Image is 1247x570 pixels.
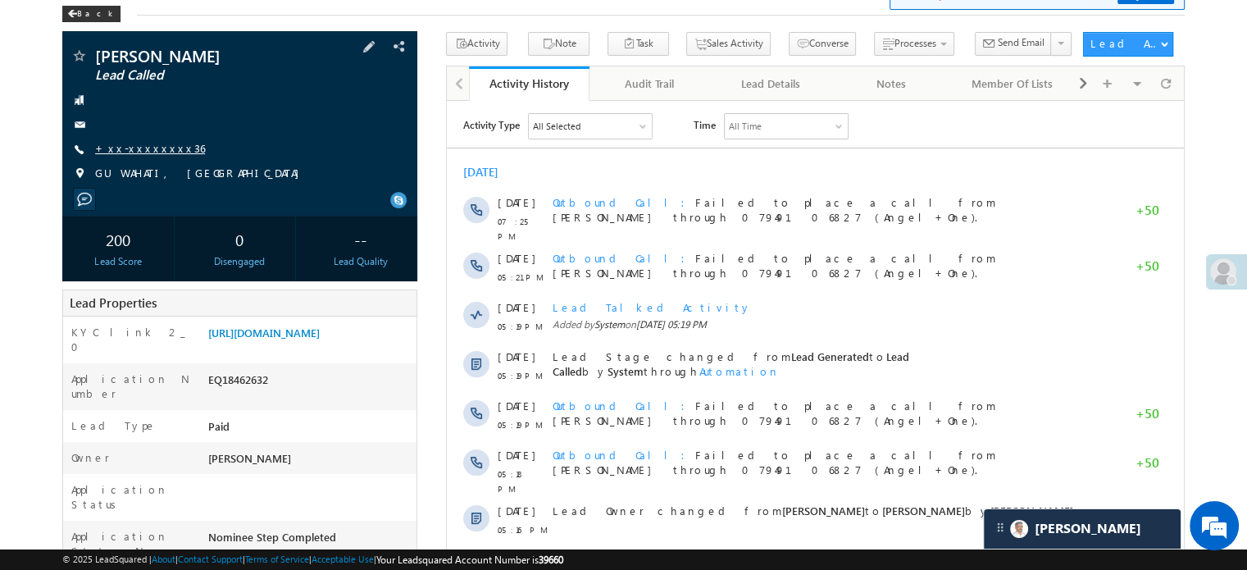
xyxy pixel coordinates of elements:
[106,508,296,522] span: Owner Assignment Date
[544,403,626,417] span: [PERSON_NAME]
[539,554,563,566] span: 39660
[148,217,178,230] span: System
[1010,520,1028,538] img: Carter
[21,152,299,432] textarea: Type your message and hit 'Enter'
[106,94,549,123] span: Failed to place a call from [PERSON_NAME] through 07949106827 (Angel+One).
[51,366,100,395] span: 05:18 PM
[161,263,197,277] span: System
[1035,521,1141,536] span: Carter
[51,150,88,165] span: [DATE]
[62,5,129,19] a: Back
[528,32,589,56] button: Note
[70,294,157,311] span: Lead Properties
[469,66,589,101] a: Activity History
[51,347,88,362] span: [DATE]
[204,529,416,552] div: Nominee Step Completed
[689,102,712,121] span: +50
[975,32,1052,56] button: Send Email
[983,508,1181,549] div: carter-dragCarter[PERSON_NAME]
[51,298,88,312] span: [DATE]
[106,94,248,108] span: Outbound Call
[106,217,646,231] span: Added by on
[66,254,170,269] div: Lead Score
[62,6,121,22] div: Back
[608,32,669,56] button: Task
[51,452,88,467] span: [DATE]
[724,74,817,93] div: Lead Details
[269,8,308,48] div: Minimize live chat window
[106,298,549,326] span: Failed to place a call from [PERSON_NAME] through 07949106827 (Angel+One).
[844,74,937,93] div: Notes
[71,450,110,465] label: Owner
[106,150,549,179] span: Failed to place a call from [PERSON_NAME] through 07949106827 (Angel+One).
[106,199,305,213] span: Lead Talked Activity
[148,470,178,482] span: System
[106,452,296,466] span: Leads pushed - RYNG
[689,157,712,177] span: +50
[188,254,291,269] div: Disengaged
[894,37,936,49] span: Processes
[204,418,416,441] div: Paid
[71,325,191,354] label: KYC link 2_0
[106,403,629,417] span: Lead Owner changed from to by .
[335,403,418,417] span: [PERSON_NAME]
[966,74,1058,93] div: Member Of Lists
[874,32,954,56] button: Processes
[82,13,205,38] div: All Selected
[106,298,248,312] span: Outbound Call
[71,529,191,559] label: Application Status New
[253,263,333,277] span: Automation
[189,217,260,230] span: [DATE] 05:19 PM
[66,224,170,254] div: 200
[51,199,88,214] span: [DATE]
[189,470,260,482] span: [DATE] 05:07 PM
[51,267,100,282] span: 05:19 PM
[603,74,695,93] div: Audit Trail
[312,554,374,564] a: Acceptable Use
[95,67,315,84] span: Lead Called
[51,94,88,109] span: [DATE]
[106,150,248,164] span: Outbound Call
[178,554,243,564] a: Contact Support
[16,12,73,37] span: Activity Type
[51,317,100,331] span: 05:19 PM
[51,403,88,417] span: [DATE]
[51,249,88,263] span: [DATE]
[16,64,70,79] div: [DATE]
[223,446,298,468] em: Start Chat
[689,354,712,374] span: +50
[51,113,100,143] span: 07:25 PM
[95,166,307,182] span: GUWAHATI, [GEOGRAPHIC_DATA]
[71,372,191,401] label: Application Number
[106,469,646,484] span: Added by on
[953,66,1073,101] a: Member Of Lists
[446,32,507,56] button: Activity
[789,32,856,56] button: Converse
[106,249,462,277] span: Lead Called
[344,249,422,262] span: Lead Generated
[309,254,412,269] div: Lead Quality
[51,218,100,233] span: 05:19 PM
[86,18,134,33] div: All Selected
[481,75,577,91] div: Activity History
[1083,32,1173,57] button: Lead Actions
[51,527,100,556] span: 05:07 PM
[994,521,1007,534] img: carter-drag
[148,526,178,538] span: System
[71,418,157,433] label: Lead Type
[106,249,462,277] span: Lead Stage changed from to by through
[831,66,952,101] a: Notes
[85,86,275,107] div: Chat with us now
[95,141,205,155] a: +xx-xxxxxxxx36
[71,482,191,512] label: Application Status
[204,372,416,394] div: EQ18462632
[95,48,315,64] span: [PERSON_NAME]
[589,66,710,101] a: Audit Trail
[282,18,315,33] div: All Time
[152,554,175,564] a: About
[188,224,291,254] div: 0
[51,422,100,436] span: 05:16 PM
[51,169,100,184] span: 05:21 PM
[245,554,309,564] a: Terms of Service
[106,525,646,540] span: Added by on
